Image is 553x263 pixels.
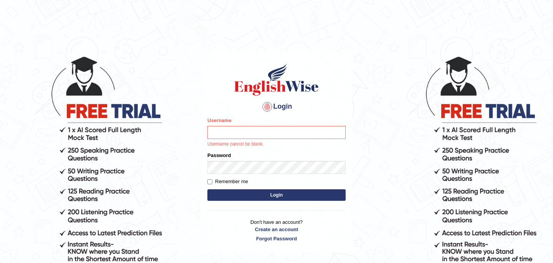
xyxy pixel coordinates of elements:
input: Remember me [207,179,212,184]
button: Login [207,189,346,201]
label: Username [207,117,232,124]
a: Create an account [207,226,346,233]
p: Username cannot be blank. [207,141,346,148]
a: Forgot Password [207,235,346,242]
p: Don't have an account? [207,218,346,242]
label: Password [207,152,231,159]
h4: Login [207,101,346,113]
label: Remember me [207,178,248,185]
img: Logo of English Wise sign in for intelligent practice with AI [233,62,320,97]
